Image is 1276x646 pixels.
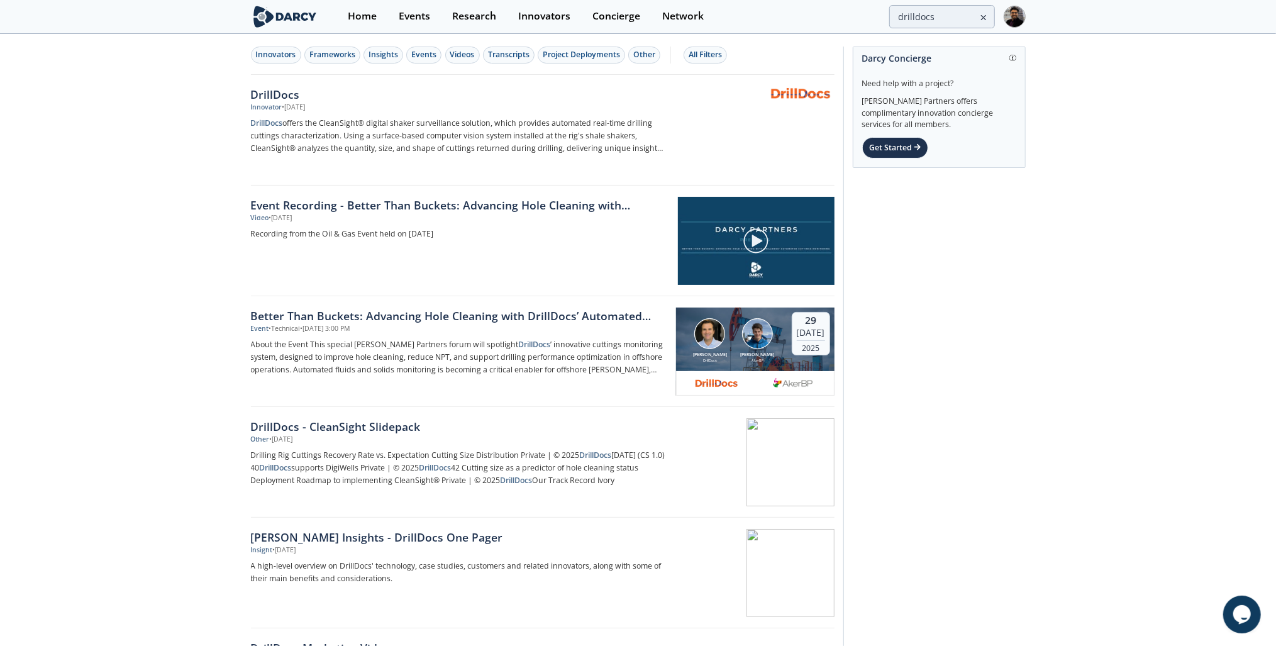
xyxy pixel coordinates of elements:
div: DrillDocs [251,86,667,103]
div: Concierge [592,11,640,21]
a: [PERSON_NAME] Insights - DrillDocs One Pager Insight •[DATE] A high-level overview on DrillDocs' ... [251,518,835,628]
div: Network [662,11,704,21]
div: Innovator [251,103,282,113]
strong: DrillDocs [419,462,452,473]
button: Events [406,47,441,64]
div: [PERSON_NAME] Partners offers complimentary innovation concierge services for all members. [862,89,1016,131]
img: DrillDocs [770,88,832,99]
a: Better Than Buckets: Advancing Hole Cleaning with DrillDocs’ Automated Cuttings Monitoring Event ... [251,296,835,407]
iframe: chat widget [1223,596,1263,633]
div: [PERSON_NAME] Insights - DrillDocs One Pager [251,529,667,545]
div: • [DATE] [270,435,293,445]
img: 1624395243483-drilldocs.PNG [695,376,739,391]
div: Darcy Concierge [862,47,1016,69]
div: Events [411,49,436,60]
div: Research [452,11,496,21]
strong: DrillDocs [519,339,551,350]
div: Transcripts [488,49,530,60]
img: information.svg [1009,55,1016,62]
button: Project Deployments [538,47,625,64]
p: A high-level overview on DrillDocs' technology, case studies, customers and related innovators, a... [251,560,667,585]
p: Drilling Rig Cuttings Recovery Rate vs. Expectation Cutting Size Distribution Private | © 2025 [D... [251,449,667,487]
div: DrillDocs - CleanSight Slidepack [251,418,667,435]
div: 29 [797,315,825,327]
button: Frameworks [304,47,360,64]
p: offers the CleanSight® digital shaker surveillance solution, which provides automated real-time d... [251,117,667,155]
img: Calvin Holt [694,318,725,349]
div: • [DATE] [269,213,292,223]
div: All Filters [689,49,722,60]
img: Profile [1004,6,1026,28]
div: Home [348,11,377,21]
div: Need help with a project? [862,69,1016,89]
a: Recording from the Oil & Gas Event held on [DATE] [251,228,669,240]
a: DrillDocs - CleanSight Slidepack Other •[DATE] Drilling Rig Cuttings Recovery Rate vs. Expectatio... [251,407,835,518]
div: Event [251,324,269,334]
div: Videos [450,49,475,60]
a: Event Recording - Better Than Buckets: Advancing Hole Cleaning with DrillDocs’ Automated Cuttings... [251,197,669,213]
a: DrillDocs Innovator •[DATE] DrillDocsoffers the CleanSight® digital shaker surveillance solution,... [251,75,835,186]
p: About the Event This special [PERSON_NAME] Partners forum will spotlight ’ innovative cuttings mo... [251,338,667,376]
div: Innovators [256,49,296,60]
button: All Filters [684,47,727,64]
div: Other [251,435,270,445]
button: Insights [363,47,403,64]
img: play-chapters-gray.svg [743,228,769,254]
div: Insights [369,49,398,60]
div: • Technical • [DATE] 3:00 PM [269,324,350,334]
div: Insight [251,545,273,555]
div: [DATE] [797,327,825,338]
strong: DrillDocs [580,450,612,460]
div: Project Deployments [543,49,620,60]
div: Other [633,49,655,60]
div: DrillDocs [692,358,728,363]
div: Get Started [862,137,928,159]
button: Innovators [251,47,301,64]
button: Other [628,47,660,64]
div: • [DATE] [282,103,306,113]
button: Transcripts [483,47,535,64]
div: Better Than Buckets: Advancing Hole Cleaning with DrillDocs’ Automated Cuttings Monitoring [251,308,667,324]
div: 2025 [797,340,825,353]
img: Jonas Bjørlo [742,318,773,349]
img: logo-wide.svg [251,6,319,28]
div: Frameworks [309,49,355,60]
strong: DrillDocs [260,462,292,473]
div: Events [399,11,430,21]
input: Advanced Search [889,5,995,28]
strong: DrillDocs [501,475,533,486]
div: Video [251,213,269,223]
img: akerbp.com.png [771,376,815,391]
div: [PERSON_NAME] [692,352,728,359]
strong: DrillDocs [251,118,283,128]
div: AkerBP [740,358,775,363]
div: Innovators [518,11,570,21]
button: Videos [445,47,480,64]
div: [PERSON_NAME] [740,352,775,359]
div: • [DATE] [273,545,296,555]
